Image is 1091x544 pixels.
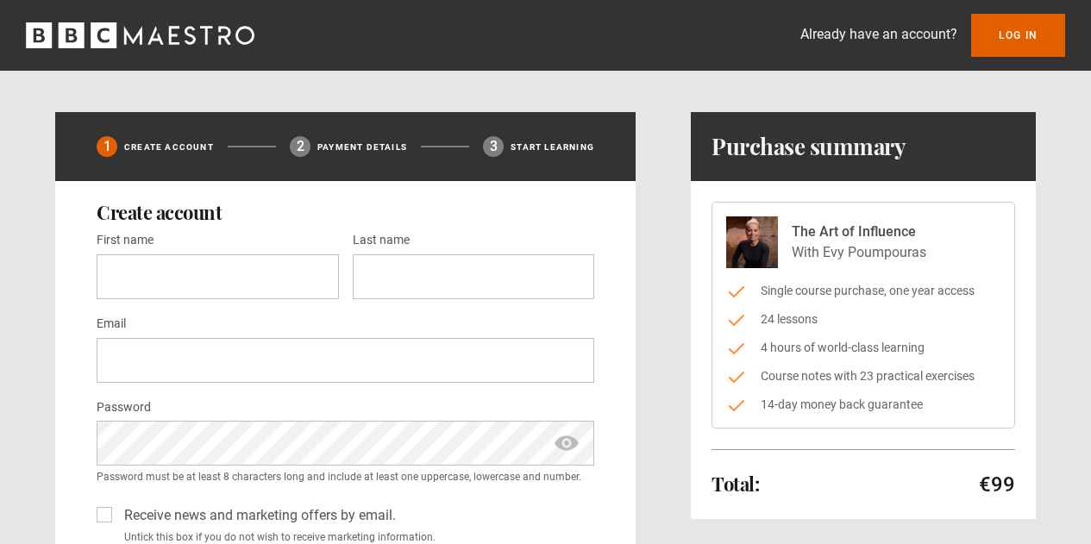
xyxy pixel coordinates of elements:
[792,222,926,242] p: The Art of Influence
[553,421,580,466] span: show password
[712,133,906,160] h1: Purchase summary
[97,469,594,485] small: Password must be at least 8 characters long and include at least one uppercase, lowercase and num...
[97,397,151,418] label: Password
[726,310,1000,328] li: 24 lessons
[97,136,117,157] div: 1
[511,141,594,153] p: Start learning
[726,339,1000,357] li: 4 hours of world-class learning
[124,141,214,153] p: Create Account
[800,24,957,45] p: Already have an account?
[792,242,926,263] p: With Evy Poumpouras
[97,230,154,251] label: First name
[353,230,410,251] label: Last name
[26,22,254,48] svg: BBC Maestro
[97,314,126,335] label: Email
[317,141,407,153] p: Payment details
[97,202,594,222] h2: Create account
[712,473,759,494] h2: Total:
[726,367,1000,385] li: Course notes with 23 practical exercises
[726,282,1000,300] li: Single course purchase, one year access
[971,14,1065,57] a: Log In
[117,505,396,526] label: Receive news and marketing offers by email.
[290,136,310,157] div: 2
[483,136,504,157] div: 3
[726,396,1000,414] li: 14-day money back guarantee
[979,471,1015,498] p: €99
